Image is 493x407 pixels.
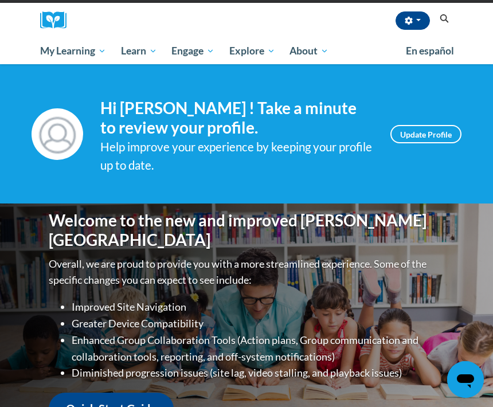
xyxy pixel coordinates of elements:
[33,38,114,64] a: My Learning
[49,211,444,249] h1: Welcome to the new and improved [PERSON_NAME][GEOGRAPHIC_DATA]
[40,11,75,29] a: Cox Campus
[164,38,222,64] a: Engage
[171,44,214,58] span: Engage
[114,38,165,64] a: Learn
[72,365,444,381] li: Diminished progression issues (site lag, video stalling, and playback issues)
[289,44,328,58] span: About
[100,99,373,137] h4: Hi [PERSON_NAME] ! Take a minute to review your profile.
[72,315,444,332] li: Greater Device Compatibility
[390,125,461,143] a: Update Profile
[32,38,461,64] div: Main menu
[436,12,453,26] button: Search
[229,44,275,58] span: Explore
[447,361,484,398] iframe: Button to launch messaging window
[406,45,454,57] span: En español
[49,256,444,289] p: Overall, we are proud to provide you with a more streamlined experience. Some of the specific cha...
[72,332,444,365] li: Enhanced Group Collaboration Tools (Action plans, Group communication and collaboration tools, re...
[283,38,337,64] a: About
[100,138,373,175] div: Help improve your experience by keeping your profile up to date.
[398,39,461,63] a: En español
[40,44,106,58] span: My Learning
[40,11,75,29] img: Logo brand
[222,38,283,64] a: Explore
[72,299,444,315] li: Improved Site Navigation
[121,44,157,58] span: Learn
[32,108,83,160] img: Profile Image
[396,11,430,30] button: Account Settings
